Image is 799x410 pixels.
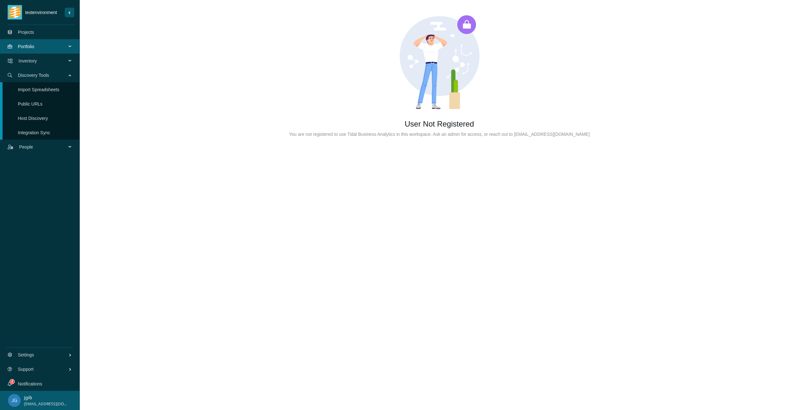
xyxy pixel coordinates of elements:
[22,9,65,16] span: testenvironment
[18,37,69,56] span: Portfolio
[24,394,68,401] p: jgib
[8,394,21,407] img: 182107c37859adfefc90249ab89ab0d3
[90,131,789,138] div: You are not registered to use Tidal Business Analytics in this workspace. Ask an admin for access...
[19,137,69,157] span: People
[24,401,68,407] span: [EMAIL_ADDRESS][DOMAIN_NAME]
[18,381,42,386] a: Notifications
[90,117,789,131] div: User Not Registered
[18,51,69,70] span: Inventory
[18,30,34,35] a: Projects
[11,379,13,384] span: 4
[18,87,59,92] a: Import Spreadsheets
[10,379,14,384] sup: 4
[18,360,69,379] span: Support
[18,101,42,106] a: Public URLs
[18,130,50,135] a: Integration Sync
[18,66,69,85] span: Discovery Tools
[18,345,69,364] span: Settings
[18,116,48,121] a: Host Discovery
[9,5,21,19] img: tidal_logo.png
